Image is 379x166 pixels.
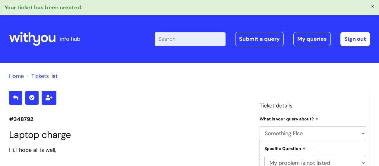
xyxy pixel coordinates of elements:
[235,32,284,46] a: Submit a query
[260,116,318,122] label: What is your query about?
[9,145,247,155] div: Hi, I hope all is well,
[9,114,247,124] p: #348792
[260,101,366,110] h3: Ticket details
[293,32,331,46] a: My queries
[25,71,58,81] li: Tickets list
[9,71,24,81] li: Solution home
[31,72,58,80] a: Tickets list
[155,32,226,46] input: Search
[264,145,305,151] label: Specific Question
[9,129,247,140] h1: Laptop charge
[340,32,370,46] a: Sign out
[60,34,80,44] p: info hub
[371,3,374,9] button: ×
[9,72,24,80] a: Home
[155,32,370,46] div: | -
